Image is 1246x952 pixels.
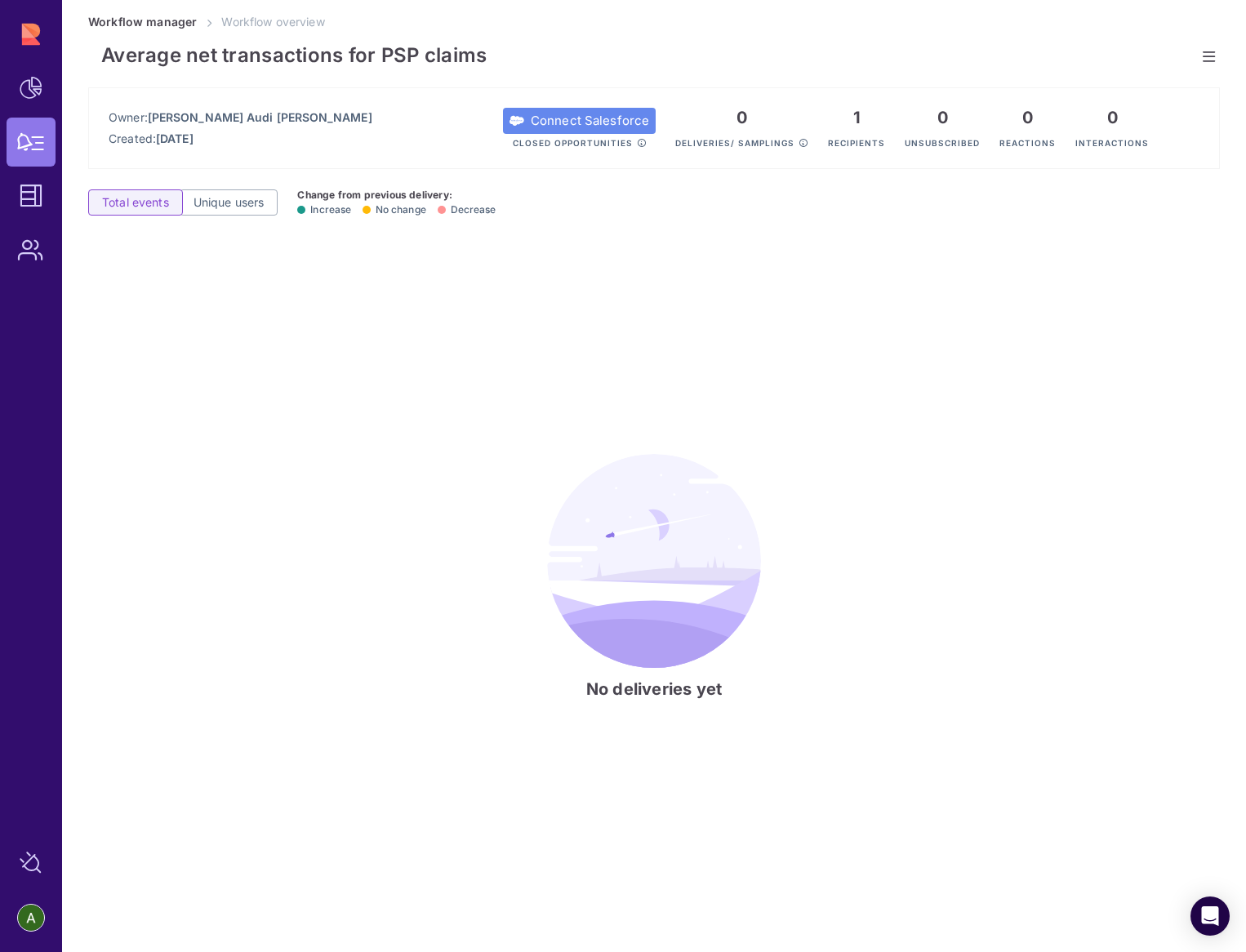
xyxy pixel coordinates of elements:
img: account-photo [18,905,44,931]
span: Unique users [194,194,265,211]
span: No change [363,203,426,216]
p: Unsubscribed [905,127,980,149]
span: Decrease [438,203,496,216]
span: Deliveries/ samplings [675,138,794,148]
p: 1 [828,108,885,127]
h3: No deliveries yet [586,679,722,699]
p: 0 [675,108,808,127]
h5: Change from previous delivery: [297,189,496,202]
p: Interactions [1075,127,1149,149]
p: 0 [999,108,1056,127]
span: Increase [297,203,351,216]
div: Open Intercom Messenger [1190,896,1230,936]
p: Recipients [828,127,885,149]
p: Created: [109,131,372,147]
p: 0 [905,108,980,127]
p: Reactions [999,127,1056,149]
a: Workflow manager [88,15,197,29]
p: Owner: [109,109,372,126]
span: Closed Opportunities [513,138,633,148]
span: Workflow overview [221,15,324,29]
span: Connect Salesforce [531,113,650,129]
span: [DATE] [156,131,194,145]
span: [PERSON_NAME] Audi [PERSON_NAME] [148,110,372,124]
span: Total events [102,194,169,211]
span: Average net transactions for PSP claims [101,43,487,68]
p: 0 [1075,108,1149,127]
